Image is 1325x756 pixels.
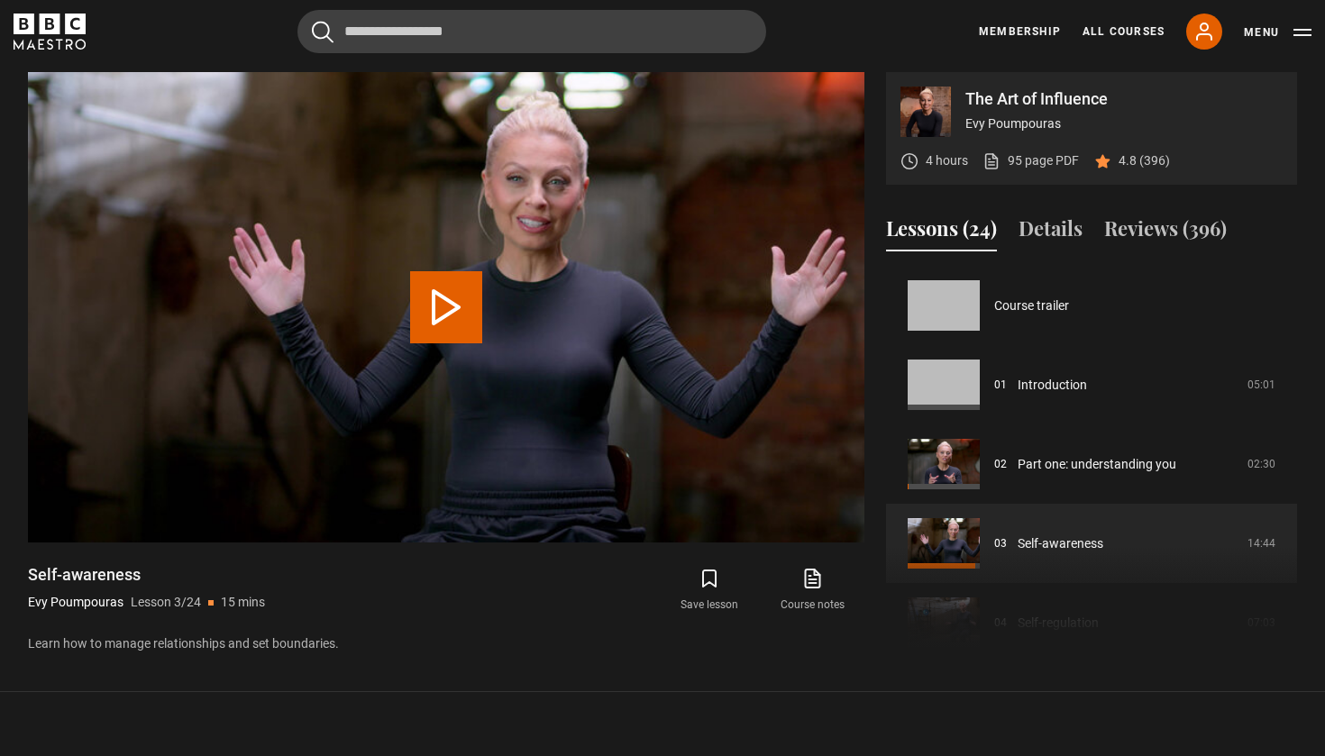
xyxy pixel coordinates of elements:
p: Evy Poumpouras [965,114,1283,133]
button: Play Lesson Self-awareness [410,271,482,343]
button: Toggle navigation [1244,23,1311,41]
h1: Self-awareness [28,564,265,586]
p: Learn how to manage relationships and set boundaries. [28,634,864,653]
svg: BBC Maestro [14,14,86,50]
a: Course trailer [994,296,1069,315]
video-js: Video Player [28,72,864,542]
a: Course notes [762,564,864,616]
button: Lessons (24) [886,214,997,251]
button: Reviews (396) [1104,214,1227,251]
button: Submit the search query [312,21,334,43]
p: Evy Poumpouras [28,593,123,612]
a: Membership [979,23,1061,40]
button: Details [1019,214,1083,251]
button: Save lesson [658,564,761,616]
a: 95 page PDF [982,151,1079,170]
a: Part one: understanding you [1018,455,1176,474]
input: Search [297,10,766,53]
a: All Courses [1083,23,1165,40]
p: Lesson 3/24 [131,593,201,612]
a: Introduction [1018,376,1087,395]
p: 15 mins [221,593,265,612]
a: Self-awareness [1018,534,1103,553]
p: 4.8 (396) [1119,151,1170,170]
p: The Art of Influence [965,91,1283,107]
p: 4 hours [926,151,968,170]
